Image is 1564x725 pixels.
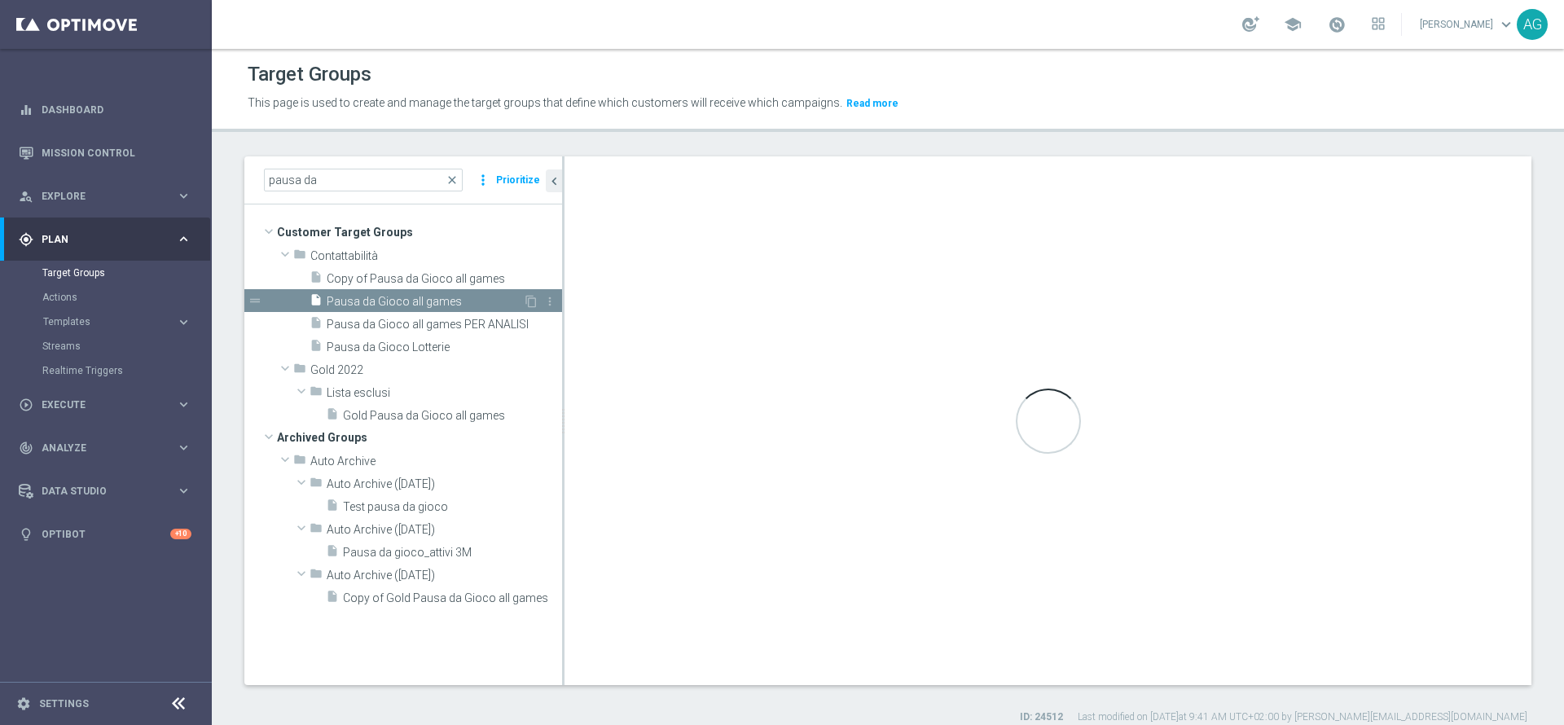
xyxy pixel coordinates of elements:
[42,400,176,410] span: Execute
[264,169,463,191] input: Quick find group or folder
[16,696,31,711] i: settings
[327,386,562,400] span: Lista esclusi
[1284,15,1302,33] span: school
[310,476,323,494] i: folder
[293,453,306,472] i: folder
[327,569,562,582] span: Auto Archive (2023-05-17)
[42,334,210,358] div: Streams
[42,191,176,201] span: Explore
[42,358,210,383] div: Realtime Triggers
[42,291,169,304] a: Actions
[42,266,169,279] a: Target Groups
[327,523,562,537] span: Auto Archive (2023-04-22)
[39,699,89,709] a: Settings
[310,293,323,312] i: insert_drive_file
[1517,9,1548,40] div: AG
[1497,15,1515,33] span: keyboard_arrow_down
[546,169,562,192] button: chevron_left
[525,295,538,308] i: Duplicate Target group
[170,529,191,539] div: +10
[293,362,306,380] i: folder
[543,295,556,308] i: more_vert
[18,190,192,203] button: person_search Explore keyboard_arrow_right
[310,339,323,358] i: insert_drive_file
[310,521,323,540] i: folder
[18,147,192,160] button: Mission Control
[42,443,176,453] span: Analyze
[43,317,160,327] span: Templates
[845,94,900,112] button: Read more
[326,544,339,563] i: insert_drive_file
[18,485,192,498] button: Data Studio keyboard_arrow_right
[19,512,191,556] div: Optibot
[327,272,562,286] span: Copy of Pausa da Gioco all games
[19,189,176,204] div: Explore
[327,477,562,491] span: Auto Archive (2023-04-16)
[42,315,192,328] button: Templates keyboard_arrow_right
[42,364,169,377] a: Realtime Triggers
[176,397,191,412] i: keyboard_arrow_right
[327,318,562,332] span: Pausa da Gioco all games PER ANALISI
[547,174,562,189] i: chevron_left
[42,261,210,285] div: Target Groups
[176,440,191,455] i: keyboard_arrow_right
[475,169,491,191] i: more_vert
[42,310,210,334] div: Templates
[327,295,523,309] span: Pausa da Gioco all games
[310,363,562,377] span: Gold 2022
[18,103,192,116] div: equalizer Dashboard
[18,528,192,541] button: lightbulb Optibot +10
[248,63,371,86] h1: Target Groups
[1418,12,1517,37] a: [PERSON_NAME]keyboard_arrow_down
[248,96,842,109] span: This page is used to create and manage the target groups that define which customers will receive...
[176,483,191,499] i: keyboard_arrow_right
[446,174,459,187] span: close
[310,270,323,289] i: insert_drive_file
[19,103,33,117] i: equalizer
[343,409,562,423] span: Gold Pausa da Gioco all games
[176,188,191,204] i: keyboard_arrow_right
[494,169,543,191] button: Prioritize
[42,88,191,131] a: Dashboard
[18,442,192,455] button: track_changes Analyze keyboard_arrow_right
[310,316,323,335] i: insert_drive_file
[343,546,562,560] span: Pausa da gioco_attivi 3M
[42,486,176,496] span: Data Studio
[277,221,562,244] span: Customer Target Groups
[19,441,33,455] i: track_changes
[343,500,562,514] span: Test pausa da gioco
[42,285,210,310] div: Actions
[19,398,176,412] div: Execute
[1078,710,1527,724] label: Last modified on [DATE] at 9:41 AM UTC+02:00 by [PERSON_NAME][EMAIL_ADDRESS][DOMAIN_NAME]
[293,248,306,266] i: folder
[310,384,323,403] i: folder
[42,235,176,244] span: Plan
[42,131,191,174] a: Mission Control
[277,426,562,449] span: Archived Groups
[1020,710,1063,724] label: ID: 24512
[327,341,562,354] span: Pausa da Gioco Lotterie
[18,233,192,246] button: gps_fixed Plan keyboard_arrow_right
[326,590,339,609] i: insert_drive_file
[19,131,191,174] div: Mission Control
[19,441,176,455] div: Analyze
[19,398,33,412] i: play_circle_outline
[176,231,191,247] i: keyboard_arrow_right
[19,189,33,204] i: person_search
[176,314,191,330] i: keyboard_arrow_right
[42,340,169,353] a: Streams
[343,591,562,605] span: Copy of Gold Pausa da Gioco all games
[19,484,176,499] div: Data Studio
[19,88,191,131] div: Dashboard
[18,398,192,411] button: play_circle_outline Execute keyboard_arrow_right
[19,232,176,247] div: Plan
[310,567,323,586] i: folder
[326,407,339,426] i: insert_drive_file
[19,527,33,542] i: lightbulb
